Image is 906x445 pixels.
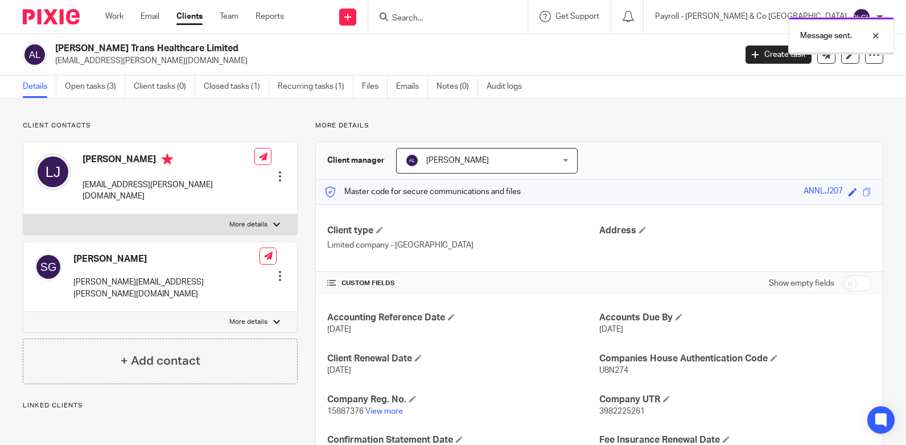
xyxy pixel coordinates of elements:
[23,121,298,130] p: Client contacts
[83,179,254,203] p: [EMAIL_ADDRESS][PERSON_NAME][DOMAIN_NAME]
[23,43,47,67] img: svg%3E
[436,76,478,98] a: Notes (0)
[599,353,871,365] h4: Companies House Authentication Code
[599,366,628,374] span: U8N274
[256,11,284,22] a: Reports
[35,154,71,190] img: svg%3E
[327,312,599,324] h4: Accounting Reference Date
[804,186,843,199] div: ANNLJ207
[315,121,883,130] p: More details
[23,401,298,410] p: Linked clients
[746,46,812,64] a: Create task
[327,325,351,333] span: [DATE]
[55,55,728,67] p: [EMAIL_ADDRESS][PERSON_NAME][DOMAIN_NAME]
[396,76,428,98] a: Emails
[599,312,871,324] h4: Accounts Due By
[327,279,599,288] h4: CUSTOM FIELDS
[83,154,254,168] h4: [PERSON_NAME]
[162,154,173,165] i: Primary
[365,407,403,415] a: View more
[324,186,521,197] p: Master code for secure communications and files
[220,11,238,22] a: Team
[73,277,260,300] p: [PERSON_NAME][EMAIL_ADDRESS][PERSON_NAME][DOMAIN_NAME]
[176,11,203,22] a: Clients
[65,76,125,98] a: Open tasks (3)
[599,394,871,406] h4: Company UTR
[229,318,267,327] p: More details
[105,11,123,22] a: Work
[800,30,852,42] p: Message sent.
[327,225,599,237] h4: Client type
[327,353,599,365] h4: Client Renewal Date
[599,325,623,333] span: [DATE]
[599,225,871,237] h4: Address
[204,76,269,98] a: Closed tasks (1)
[121,352,200,370] h4: + Add contact
[487,76,530,98] a: Audit logs
[73,253,260,265] h4: [PERSON_NAME]
[769,278,834,289] label: Show empty fields
[229,220,267,229] p: More details
[405,154,419,167] img: svg%3E
[134,76,195,98] a: Client tasks (0)
[327,366,351,374] span: [DATE]
[327,240,599,251] p: Limited company - [GEOGRAPHIC_DATA]
[362,76,388,98] a: Files
[391,14,493,24] input: Search
[141,11,159,22] a: Email
[278,76,353,98] a: Recurring tasks (1)
[327,394,599,406] h4: Company Reg. No.
[327,155,385,166] h3: Client manager
[853,8,871,26] img: svg%3E
[599,407,645,415] span: 3982225261
[426,156,489,164] span: [PERSON_NAME]
[327,407,364,415] span: 15887376
[23,76,56,98] a: Details
[23,9,80,24] img: Pixie
[55,43,594,55] h2: [PERSON_NAME] Trans Healthcare Limited
[35,253,62,281] img: svg%3E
